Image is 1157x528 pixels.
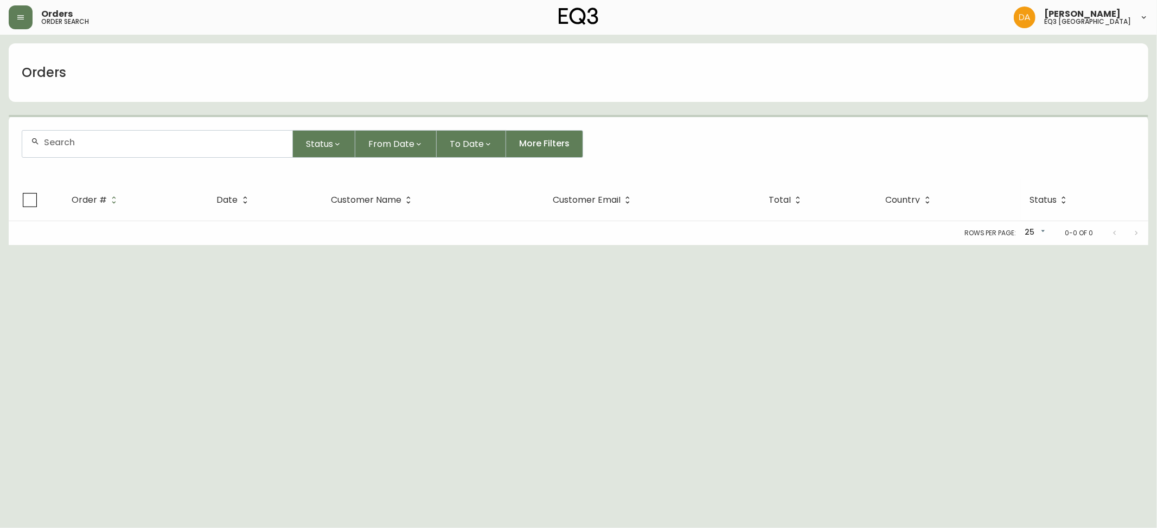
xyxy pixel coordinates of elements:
[72,197,107,203] span: Order #
[506,130,583,158] button: More Filters
[41,18,89,25] h5: order search
[450,137,484,151] span: To Date
[44,137,284,147] input: Search
[769,197,791,203] span: Total
[519,138,570,150] span: More Filters
[355,130,437,158] button: From Date
[437,130,506,158] button: To Date
[886,195,935,205] span: Country
[559,8,599,25] img: logo
[553,197,621,203] span: Customer Email
[306,137,333,151] span: Status
[769,195,805,205] span: Total
[22,63,66,82] h1: Orders
[293,130,355,158] button: Status
[217,197,238,203] span: Date
[1030,197,1057,203] span: Status
[72,195,121,205] span: Order #
[1044,18,1131,25] h5: eq3 [GEOGRAPHIC_DATA]
[217,195,252,205] span: Date
[1065,228,1093,238] p: 0-0 of 0
[964,228,1016,238] p: Rows per page:
[331,197,401,203] span: Customer Name
[41,10,73,18] span: Orders
[1014,7,1035,28] img: dd1a7e8db21a0ac8adbf82b84ca05374
[368,137,414,151] span: From Date
[1020,224,1047,242] div: 25
[886,197,921,203] span: Country
[553,195,635,205] span: Customer Email
[331,195,416,205] span: Customer Name
[1044,10,1121,18] span: [PERSON_NAME]
[1030,195,1071,205] span: Status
